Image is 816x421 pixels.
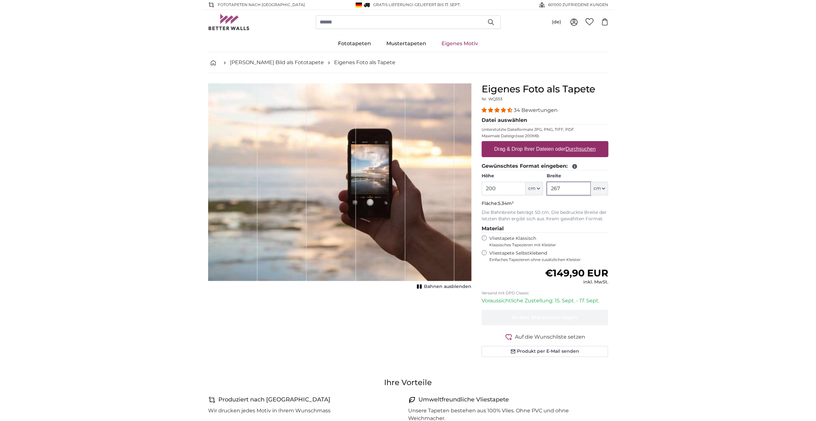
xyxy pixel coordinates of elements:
[482,200,608,207] p: Fläche:
[482,310,608,325] button: In den Warenkorb legen
[218,2,305,8] span: Fototapeten nach [GEOGRAPHIC_DATA]
[482,127,608,132] p: Unterstützte Dateiformate JPG, PNG, TIFF, PDF.
[330,35,379,52] a: Fototapeten
[545,267,608,279] span: €149,90 EUR
[379,35,434,52] a: Mustertapeten
[482,333,608,341] button: Auf die Wunschliste setzen
[482,290,608,296] p: Versand mit DPD Classic
[489,257,608,262] span: Einfaches Tapezieren ohne zusätzlichen Kleister
[528,185,535,192] span: cm
[482,173,543,179] label: Höhe
[482,162,608,170] legend: Gewünschtes Format eingeben:
[498,200,514,206] span: 5.34m²
[545,279,608,285] div: inkl. MwSt.
[526,182,543,195] button: cm
[482,225,608,233] legend: Material
[482,346,608,357] button: Produkt per E-Mail senden
[512,314,577,320] span: In den Warenkorb legen
[547,16,566,28] button: (de)
[415,2,461,7] span: Geliefert bis 17. Sept.
[415,282,471,291] button: Bahnen ausblenden
[515,333,585,341] span: Auf die Wunschliste setzen
[413,2,461,7] span: -
[482,83,608,95] h1: Eigenes Foto als Tapete
[514,107,558,113] span: 34 Bewertungen
[434,35,486,52] a: Eigenes Motiv
[334,59,395,66] a: Eigenes Foto als Tapete
[482,209,608,222] p: Die Bahnbreite beträgt 50 cm. Die bedruckte Breite der letzten Bahn ergibt sich aus Ihrem gewählt...
[593,185,601,192] span: cm
[565,146,595,152] u: Durchsuchen
[230,59,324,66] a: [PERSON_NAME] Bild als Fototapete
[489,250,608,262] label: Vliestapete Selbstklebend
[208,377,608,388] h3: Ihre Vorteile
[482,133,608,139] p: Maximale Dateigrösse 200MB.
[208,407,331,415] p: Wir drucken jedes Motiv in Ihrem Wunschmass
[482,297,608,305] p: Voraussichtliche Zustellung: 15. Sept. - 17. Sept.
[489,242,603,248] span: Klassisches Tapezieren mit Kleister
[548,2,608,8] span: 60'000 ZUFRIEDENE KUNDEN
[208,52,608,73] nav: breadcrumbs
[356,3,362,7] img: Deutschland
[373,2,413,7] span: GRATIS Lieferung!
[482,107,514,113] span: 4.32 stars
[492,143,598,156] label: Drag & Drop Ihrer Dateien oder
[482,97,502,101] span: Nr. WQ553
[218,395,330,404] h4: Produziert nach [GEOGRAPHIC_DATA]
[547,173,608,179] label: Breite
[208,14,250,30] img: Betterwalls
[208,83,471,291] div: 1 of 1
[489,235,603,248] label: Vliestapete Klassisch
[418,395,509,404] h4: Umweltfreundliche Vliestapete
[591,182,608,195] button: cm
[424,283,471,290] span: Bahnen ausblenden
[482,116,608,124] legend: Datei auswählen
